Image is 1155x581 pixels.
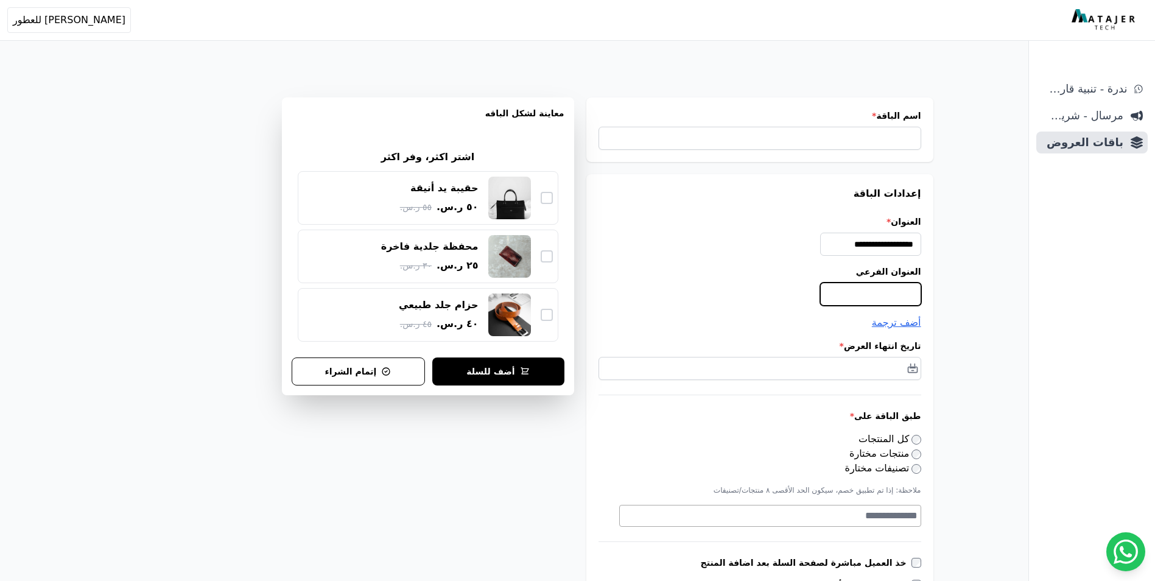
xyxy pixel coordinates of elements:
[911,449,921,459] input: منتجات مختارة
[437,258,479,273] span: ٢٥ ر.س.
[872,315,921,330] button: أضف ترجمة
[620,509,918,523] textarea: Search
[410,181,478,195] div: حقيبة يد أنيقة
[7,7,131,33] button: [PERSON_NAME] للعطور
[437,200,479,214] span: ٥٠ ر.س.
[599,216,921,228] label: العنوان
[400,259,432,272] span: ٣٠ ر.س.
[488,235,531,278] img: محفظة جلدية فاخرة
[599,340,921,352] label: تاريخ انتهاء العرض
[911,464,921,474] input: تصنيفات مختارة
[1041,80,1127,97] span: ندرة - تنبية قارب علي النفاذ
[599,186,921,201] h3: إعدادات الباقة
[399,298,479,312] div: حزام جلد طبيعي
[849,448,921,459] label: منتجات مختارة
[488,294,531,336] img: حزام جلد طبيعي
[858,433,921,445] label: كل المنتجات
[13,13,125,27] span: [PERSON_NAME] للعطور
[1072,9,1138,31] img: MatajerTech Logo
[400,318,432,331] span: ٤٥ ر.س.
[292,357,425,386] button: إتمام الشراء
[292,107,564,134] h3: معاينة لشكل الباقه
[911,435,921,445] input: كل المنتجات
[432,357,564,386] button: أضف للسلة
[872,317,921,328] span: أضف ترجمة
[381,150,474,164] h2: اشتر اكثر، وفر اكثر
[599,410,921,422] label: طبق الباقة على
[400,201,432,214] span: ٥٥ ر.س.
[845,462,921,474] label: تصنيفات مختارة
[599,110,921,122] label: اسم الباقة
[1041,107,1123,124] span: مرسال - شريط دعاية
[437,317,479,331] span: ٤٠ ر.س.
[1041,134,1123,151] span: باقات العروض
[599,266,921,278] label: العنوان الفرعي
[701,557,911,569] label: خذ العميل مباشرة لصفحة السلة بعد اضافة المنتج
[381,240,479,253] div: محفظة جلدية فاخرة
[599,485,921,495] p: ملاحظة: إذا تم تطبيق خصم، سيكون الحد الأقصى ٨ منتجات/تصنيفات
[488,177,531,219] img: حقيبة يد أنيقة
